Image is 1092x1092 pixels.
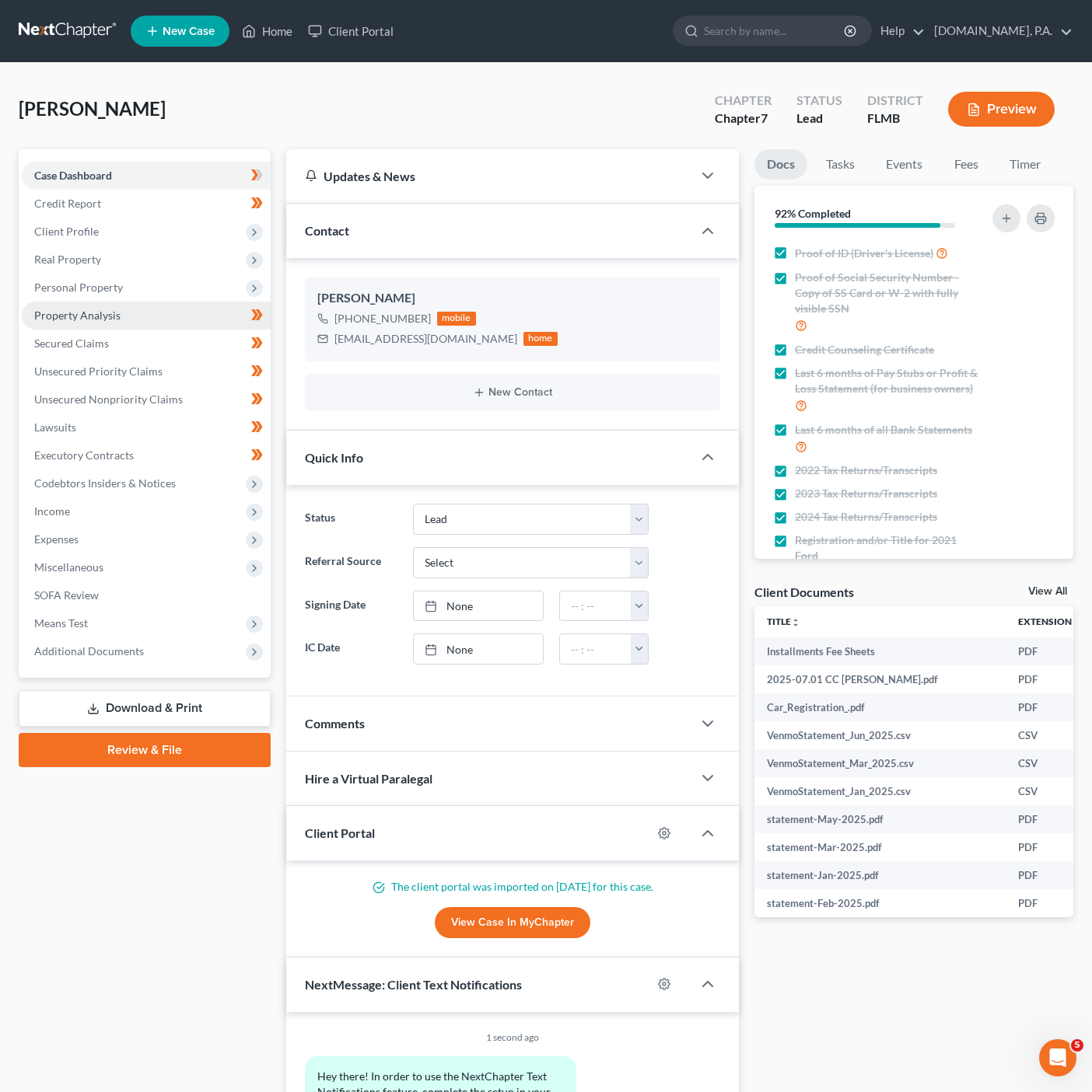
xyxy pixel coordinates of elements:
div: Chapter [715,92,772,110]
a: Case Dashboard [22,162,271,190]
a: Unsecured Priority Claims [22,358,271,386]
span: 2022 Tax Returns/Transcripts [795,462,937,478]
label: Signing Date [297,591,405,622]
p: The client portal was imported on [DATE] for this case. [305,879,720,895]
td: VenmoStatement_Mar_2025.csv [754,749,1006,777]
span: Unsecured Priority Claims [34,365,163,378]
a: Home [234,17,300,45]
a: Property Analysis [22,302,271,330]
a: Extensionunfold_more [1018,616,1081,627]
label: Status [297,504,405,535]
span: 2023 Tax Returns/Transcripts [795,486,937,501]
a: Secured Claims [22,330,271,358]
a: Docs [754,149,807,180]
span: Proof of Social Security Number - Copy of SS Card or W-2 with fully visible SSN [795,270,981,316]
span: Case Dashboard [34,169,112,182]
span: SOFA Review [34,588,99,602]
a: Tasks [814,149,867,180]
a: Fees [941,149,991,180]
span: Credit Counseling Certificate [795,342,934,358]
a: Events [873,149,935,180]
a: Download & Print [19,690,271,727]
a: None [414,634,544,664]
span: Real Property [34,253,101,266]
td: 2025-07.01 CC [PERSON_NAME].pdf [754,665,1006,693]
td: statement-Mar-2025.pdf [754,833,1006,861]
span: Lawsuits [34,420,76,434]
span: Contact [305,223,349,238]
span: 7 [761,110,768,125]
td: VenmoStatement_Jan_2025.csv [754,777,1006,805]
span: Miscellaneous [34,560,103,574]
td: Car_Registration_.pdf [754,693,1006,721]
label: IC Date [297,633,405,665]
td: statement-Jan-2025.pdf [754,861,1006,889]
div: mobile [437,312,476,326]
a: [DOMAIN_NAME], P.A. [926,17,1073,45]
span: Property Analysis [34,309,121,322]
button: Preview [948,92,1055,127]
a: View Case in MyChapter [435,907,590,938]
span: Unsecured Nonpriority Claims [34,392,183,406]
a: View All [1028,586,1067,597]
input: -- : -- [560,634,632,664]
td: Installments Fee Sheets [754,637,1006,665]
input: -- : -- [560,591,632,621]
span: Last 6 months of Pay Stubs or Profit & Loss Statement (for business owners) [795,365,981,396]
span: Proof of ID (Driver's License) [795,246,933,261]
div: Updates & News [305,168,674,184]
a: Credit Report [22,190,271,218]
a: Help [873,17,925,45]
div: [PHONE_NUMBER] [334,311,431,326]
span: Personal Property [34,281,123,294]
div: 1 second ago [305,1031,720,1044]
div: Client Documents [754,584,854,600]
span: Credit Report [34,197,101,210]
input: Search by name... [704,16,846,45]
span: 2024 Tax Returns/Transcripts [795,509,937,525]
div: District [867,92,923,110]
span: Client Profile [34,225,99,238]
span: 5 [1071,1039,1083,1052]
div: Status [796,92,842,110]
span: Additional Documents [34,644,144,658]
a: Titleunfold_more [767,616,800,627]
div: Chapter [715,110,772,127]
span: Secured Claims [34,337,109,350]
span: Expenses [34,532,79,546]
i: unfold_more [1072,618,1081,627]
iframe: Intercom live chat [1039,1039,1076,1076]
td: VenmoStatement_Jun_2025.csv [754,721,1006,749]
span: [PERSON_NAME] [19,97,166,120]
a: None [414,591,544,621]
span: Income [34,504,70,518]
button: New Contact [317,386,708,399]
span: Executory Contracts [34,448,134,462]
a: Unsecured Nonpriority Claims [22,386,271,413]
i: unfold_more [791,618,800,627]
div: home [523,332,558,346]
span: Means Test [34,616,88,630]
a: Timer [997,149,1053,180]
a: Lawsuits [22,413,271,441]
a: Client Portal [300,17,401,45]
a: Review & File [19,733,271,767]
span: Codebtors Insiders & Notices [34,476,176,490]
span: NextMessage: Client Text Notifications [305,977,522,992]
span: Hire a Virtual Paralegal [305,771,432,786]
span: Comments [305,716,365,731]
td: statement-Feb-2025.pdf [754,889,1006,917]
a: SOFA Review [22,581,271,609]
div: [EMAIL_ADDRESS][DOMAIN_NAME] [334,331,517,347]
span: New Case [163,26,215,37]
div: FLMB [867,110,923,127]
a: Executory Contracts [22,441,271,469]
label: Referral Source [297,547,405,578]
strong: 92% Completed [775,207,851,220]
span: Last 6 months of all Bank Statements [795,422,972,438]
div: Lead [796,110,842,127]
td: statement-May-2025.pdf [754,805,1006,833]
div: [PERSON_NAME] [317,289,708,308]
span: Client Portal [305,825,375,840]
span: Registration and/or Title for 2021 Ford [795,532,981,563]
